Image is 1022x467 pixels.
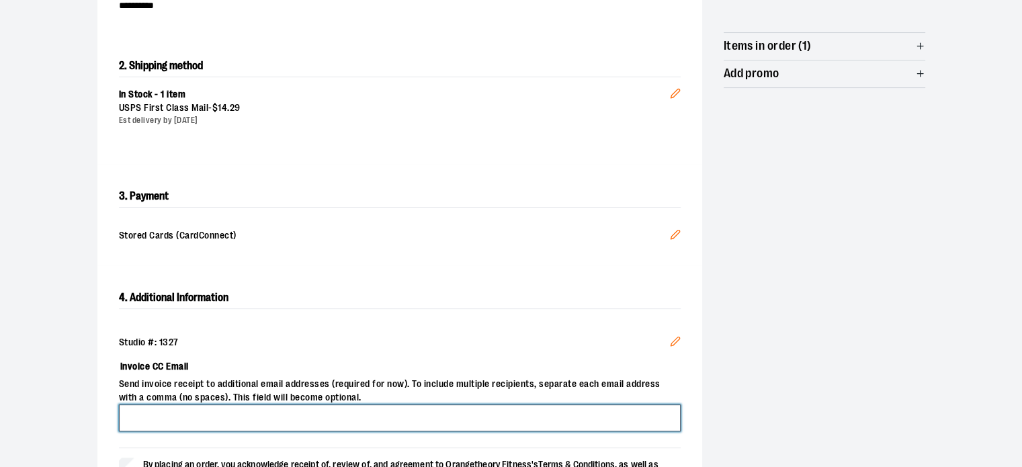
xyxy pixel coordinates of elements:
[659,218,691,255] button: Edit
[724,40,812,52] span: Items in order (1)
[230,102,241,113] span: 29
[119,378,681,405] span: Send invoice receipt to additional email addresses (required for now). To include multiple recipi...
[119,185,681,208] h2: 3. Payment
[119,115,670,126] div: Est delivery by [DATE]
[119,229,670,244] span: Stored Cards (CardConnect)
[659,67,691,114] button: Edit
[724,60,925,87] button: Add promo
[724,33,925,60] button: Items in order (1)
[119,287,681,309] h2: 4. Additional Information
[119,336,681,349] div: Studio #: 1327
[227,102,230,113] span: .
[212,102,218,113] span: $
[119,55,681,77] h2: 2. Shipping method
[119,355,681,378] label: Invoice CC Email
[659,325,691,362] button: Edit
[724,67,779,80] span: Add promo
[119,101,670,115] div: USPS First Class Mail -
[119,88,670,101] div: In Stock - 1 item
[218,102,227,113] span: 14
